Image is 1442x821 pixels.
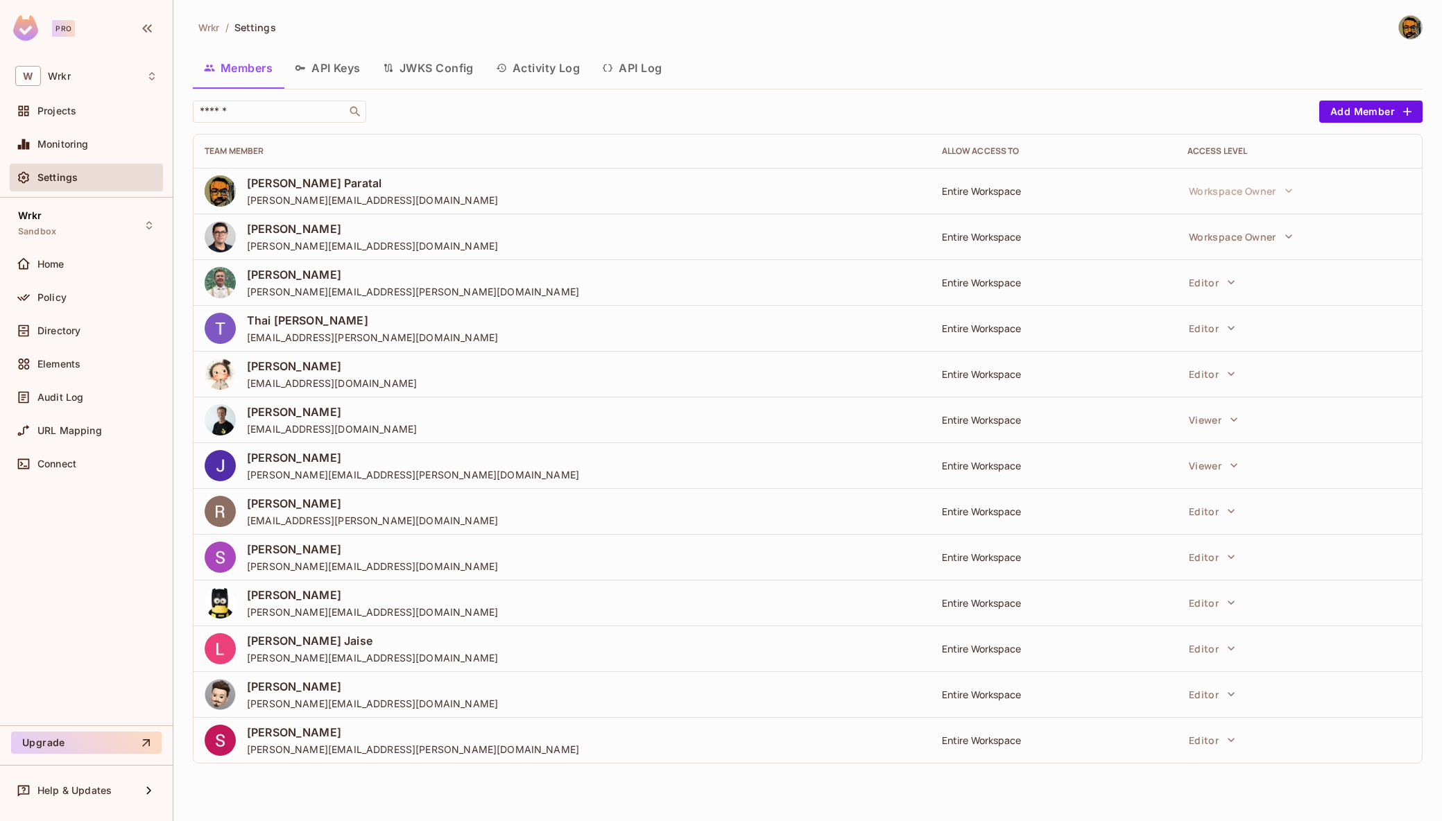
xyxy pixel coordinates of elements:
[234,21,276,34] span: Settings
[48,71,71,82] span: Workspace: Wrkr
[247,605,498,619] span: [PERSON_NAME][EMAIL_ADDRESS][DOMAIN_NAME]
[247,468,579,481] span: [PERSON_NAME][EMAIL_ADDRESS][PERSON_NAME][DOMAIN_NAME]
[247,221,498,236] span: [PERSON_NAME]
[247,651,498,664] span: [PERSON_NAME][EMAIL_ADDRESS][DOMAIN_NAME]
[205,725,236,756] img: ACg8ocKjKabT-LmgYjWCme8R_KEpQnkf2-9QABEIYZ-kEqWZMqaFLA=s96-c
[485,51,592,85] button: Activity Log
[942,688,1165,701] div: Entire Workspace
[37,392,83,403] span: Audit Log
[942,276,1165,289] div: Entire Workspace
[205,404,236,435] img: ACg8ocL18nROanCe6lVtlNvVJkv2PdFT8w2HTTd-g7wy2-l5Z39gYzM=s96-c
[247,313,498,328] span: Thai [PERSON_NAME]
[247,267,579,282] span: [PERSON_NAME]
[247,331,498,344] span: [EMAIL_ADDRESS][PERSON_NAME][DOMAIN_NAME]
[37,139,89,150] span: Monitoring
[37,358,80,370] span: Elements
[247,697,498,710] span: [PERSON_NAME][EMAIL_ADDRESS][DOMAIN_NAME]
[1182,177,1300,205] button: Workspace Owner
[247,743,579,756] span: [PERSON_NAME][EMAIL_ADDRESS][PERSON_NAME][DOMAIN_NAME]
[1182,223,1300,250] button: Workspace Owner
[942,459,1165,472] div: Entire Workspace
[1182,451,1245,479] button: Viewer
[18,226,56,237] span: Sandbox
[205,679,236,710] img: ACg8ocIhAhmhSZi1h5m4vIRZEMJOcEgmsu90EaQ5llZjpBDavrPfbVs=s96-c
[1182,497,1242,525] button: Editor
[247,587,498,603] span: [PERSON_NAME]
[1182,406,1245,433] button: Viewer
[52,20,75,37] div: Pro
[942,184,1165,198] div: Entire Workspace
[942,596,1165,610] div: Entire Workspace
[1182,726,1242,754] button: Editor
[37,259,65,270] span: Home
[247,404,417,420] span: [PERSON_NAME]
[247,633,498,648] span: [PERSON_NAME] Jaise
[942,734,1165,747] div: Entire Workspace
[284,51,372,85] button: API Keys
[37,458,76,469] span: Connect
[205,587,236,619] img: ACg8ocJB0tT5EmeeB8hXJBEItEbY3z6sE10M-YeS44UuPnoMVOKpPxA=s96-c
[37,172,78,183] span: Settings
[37,425,102,436] span: URL Mapping
[247,725,579,740] span: [PERSON_NAME]
[247,542,498,557] span: [PERSON_NAME]
[18,210,42,221] span: Wrkr
[15,66,41,86] span: W
[1319,101,1423,123] button: Add Member
[1187,146,1411,157] div: Access Level
[942,230,1165,243] div: Entire Workspace
[1182,360,1242,388] button: Editor
[942,642,1165,655] div: Entire Workspace
[205,267,236,298] img: ACg8ocJIe1X22tlX6MidW4JNzSm0FD4lsGGOf9J0QomK6bZwCE9zwHI=s96-c
[247,377,417,390] span: [EMAIL_ADDRESS][DOMAIN_NAME]
[37,292,67,303] span: Policy
[13,15,38,41] img: SReyMgAAAABJRU5ErkJggg==
[247,496,498,511] span: [PERSON_NAME]
[198,21,220,34] span: Wrkr
[942,368,1165,381] div: Entire Workspace
[247,514,498,527] span: [EMAIL_ADDRESS][PERSON_NAME][DOMAIN_NAME]
[942,322,1165,335] div: Entire Workspace
[1182,680,1242,708] button: Editor
[247,358,417,374] span: [PERSON_NAME]
[247,560,498,573] span: [PERSON_NAME][EMAIL_ADDRESS][DOMAIN_NAME]
[1182,634,1242,662] button: Editor
[225,21,229,34] li: /
[247,679,498,694] span: [PERSON_NAME]
[372,51,485,85] button: JWKS Config
[247,175,498,191] span: [PERSON_NAME] Paratal
[1182,589,1242,616] button: Editor
[942,551,1165,564] div: Entire Workspace
[205,542,236,573] img: ACg8ocK70Xgdq5fQtpPKRCBny1JKfbzTu5r8SXQgGaiVaTUrsGjDwQ=s96-c
[11,732,162,754] button: Upgrade
[205,221,236,252] img: ACg8ocKFqmBSlJGeJOHqitucoBivRqjTw6ZLGMP02Ier4nQjy0TnhGo=s96-c
[205,313,236,344] img: ACg8ocKpFh1nidCpE3V22ER8Z_4Hp7rOOPdtUQAwVxpjrEqw6mJRuw=s96-c
[193,51,284,85] button: Members
[37,325,80,336] span: Directory
[247,239,498,252] span: [PERSON_NAME][EMAIL_ADDRESS][DOMAIN_NAME]
[247,193,498,207] span: [PERSON_NAME][EMAIL_ADDRESS][DOMAIN_NAME]
[591,51,673,85] button: API Log
[942,505,1165,518] div: Entire Workspace
[37,785,112,796] span: Help & Updates
[1182,268,1242,296] button: Editor
[205,633,236,664] img: ACg8ocI35SZPweff73PtXtdMxc7cnNR7eUYvd-2uti1KMpWlxzw3pg=s96-c
[942,146,1165,157] div: Allow Access to
[205,146,920,157] div: Team Member
[205,450,236,481] img: ACg8ocLPVCb44qWCsQ1y6Zzlk1h6Ub_SJL5X8RyDeizGnainBV3-jg=s96-c
[1182,314,1242,342] button: Editor
[247,450,579,465] span: [PERSON_NAME]
[247,285,579,298] span: [PERSON_NAME][EMAIL_ADDRESS][PERSON_NAME][DOMAIN_NAME]
[37,105,76,116] span: Projects
[1399,16,1422,39] img: Ashwath Paratal
[205,496,236,527] img: ACg8ocKiIHGvcY3ktq9viYBBhgqTDHEHZ6OU46jLb41Hb5FESH9ZJw=s96-c
[942,413,1165,426] div: Entire Workspace
[247,422,417,435] span: [EMAIL_ADDRESS][DOMAIN_NAME]
[1182,543,1242,571] button: Editor
[205,175,236,207] img: ACg8ocJI64XxAnYcM27hEIp_FS9DPpAiVOPZ3jf4nEycyx4UIj6qU4M=s96-c
[205,358,236,390] img: ACg8ocLgouyPMJrx_fC-VbhNpmSfcLI4fdtyPzMaBJV1vWWEEYTg0DO2=s96-c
